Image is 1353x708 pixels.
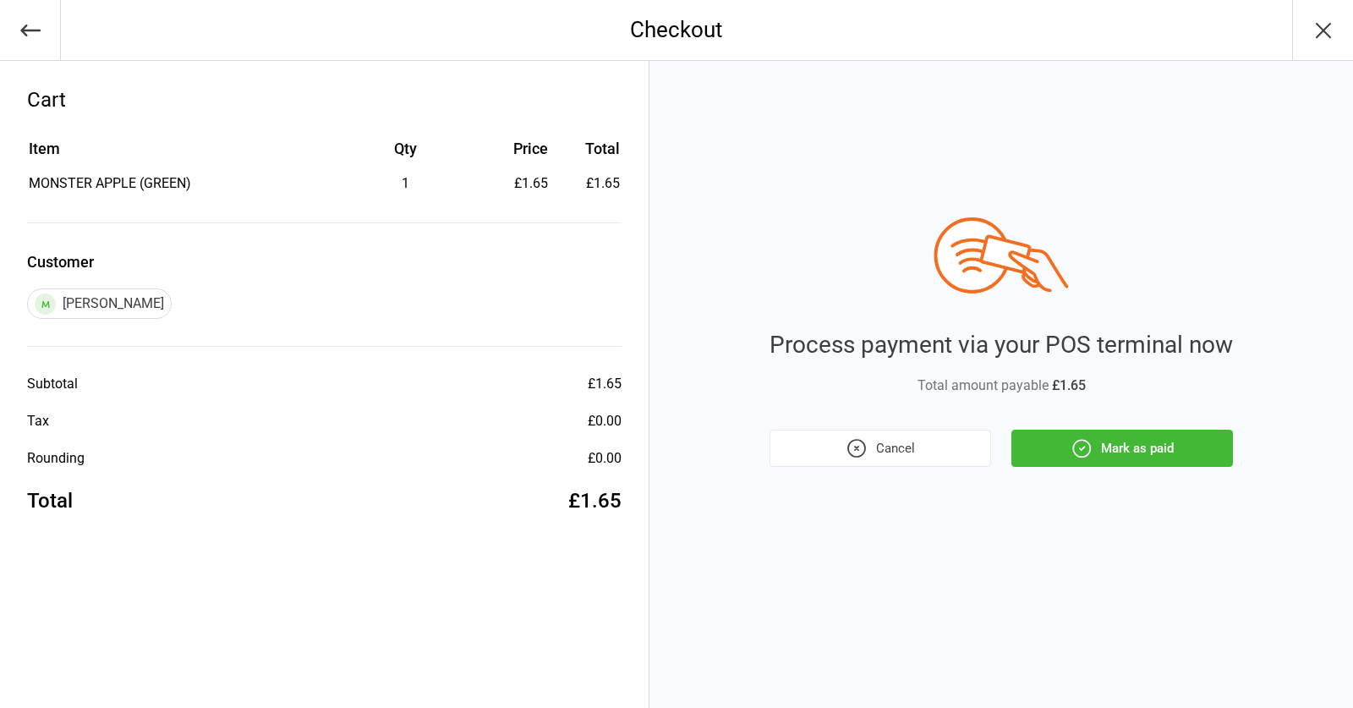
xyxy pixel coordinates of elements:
div: £1.65 [479,173,548,194]
th: Total [555,137,620,172]
div: £1.65 [588,374,622,394]
div: Rounding [27,448,85,469]
div: £1.65 [568,486,622,516]
div: Cart [27,85,622,115]
td: £1.65 [555,173,620,194]
div: Tax [27,411,49,431]
div: 1 [335,173,478,194]
div: Total amount payable [770,376,1233,396]
label: Customer [27,250,622,273]
button: Mark as paid [1011,430,1233,467]
th: Qty [335,137,478,172]
span: MONSTER APPLE (GREEN) [29,175,191,191]
th: Item [29,137,333,172]
div: [PERSON_NAME] [27,288,172,319]
div: £0.00 [588,448,622,469]
span: £1.65 [1052,377,1086,393]
div: Price [479,137,548,160]
div: Total [27,486,73,516]
button: Cancel [770,430,991,467]
div: £0.00 [588,411,622,431]
div: Process payment via your POS terminal now [770,327,1233,363]
div: Subtotal [27,374,78,394]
